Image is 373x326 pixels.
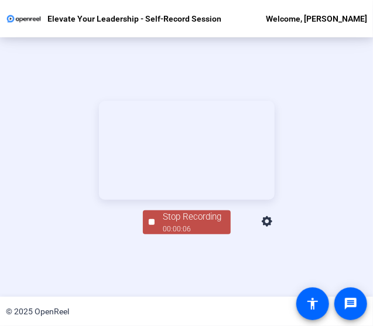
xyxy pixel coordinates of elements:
img: OpenReel logo [6,13,42,25]
p: Elevate Your Leadership - Self-Record Session [47,12,221,26]
button: Stop Recording00:00:06 [143,210,231,234]
div: Stop Recording [163,210,222,224]
mat-icon: accessibility [306,297,320,311]
div: 00:00:06 [163,224,222,234]
div: © 2025 OpenReel [6,306,69,318]
div: Welcome, [PERSON_NAME] [266,12,367,26]
mat-icon: message [344,297,358,311]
